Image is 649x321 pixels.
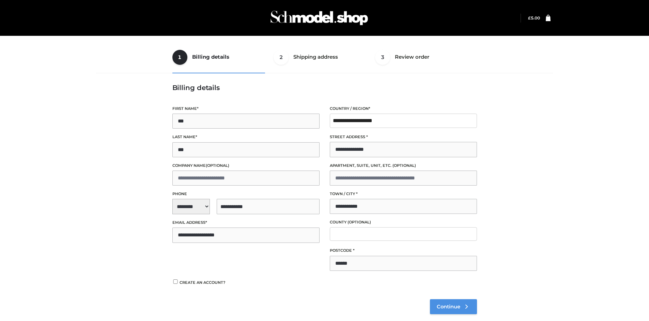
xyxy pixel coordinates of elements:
a: Continue [430,299,477,314]
label: First name [172,105,320,112]
label: Street address [330,134,477,140]
span: (optional) [347,220,371,224]
label: Last name [172,134,320,140]
span: (optional) [206,163,229,168]
span: Continue [437,304,460,310]
input: Create an account? [172,279,179,284]
label: County [330,219,477,225]
label: Postcode [330,247,477,254]
a: £5.00 [528,15,540,20]
bdi: 5.00 [528,15,540,20]
label: Apartment, suite, unit, etc. [330,162,477,169]
label: Country / Region [330,105,477,112]
span: Create an account? [180,280,226,285]
label: Email address [172,219,320,226]
span: £ [528,15,531,20]
label: Town / City [330,191,477,197]
label: Phone [172,191,320,197]
h3: Billing details [172,84,477,92]
label: Company name [172,162,320,169]
img: Schmodel Admin 964 [268,4,370,31]
span: (optional) [392,163,416,168]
